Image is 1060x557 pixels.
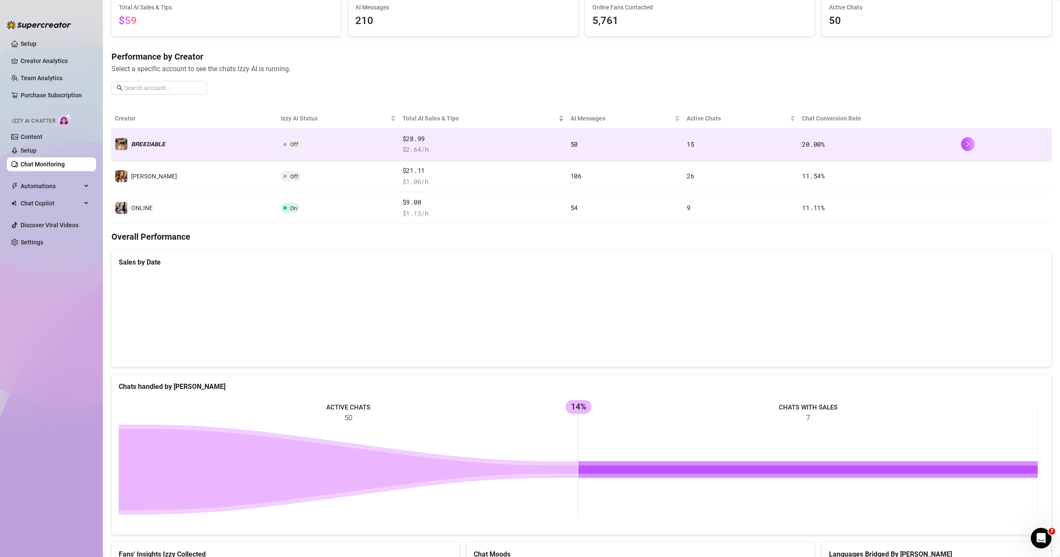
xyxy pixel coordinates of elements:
[592,3,808,12] span: Online Fans Contacted
[21,222,78,229] a: Discover Viral Videos
[281,114,389,123] span: Izzy AI Status
[355,13,571,29] span: 210
[277,108,399,129] th: Izzy AI Status
[402,177,564,187] span: $ 1.06 /h
[115,138,127,150] img: 𝘽𝙍𝙀𝙀𝘿𝘼𝘽𝙇𝙀
[687,140,694,148] span: 15
[1048,528,1055,535] span: 7
[21,88,89,102] a: Purchase Subscription
[111,108,277,129] th: Creator
[402,166,564,176] span: $21.11
[802,140,824,148] span: 20.00 %
[21,179,81,193] span: Automations
[799,108,957,129] th: Chat Conversion Rate
[119,3,334,12] span: Total AI Sales & Tips
[131,173,177,180] span: [PERSON_NAME]
[961,137,975,151] button: right
[965,141,971,147] span: right
[687,172,694,180] span: 26
[683,108,799,129] th: Active Chats
[119,257,1044,268] div: Sales by Date
[115,202,127,214] img: ONLINE
[402,208,564,219] span: $ 1.13 /h
[687,114,788,123] span: Active Chats
[829,3,1044,12] span: Active Chats
[59,114,72,126] img: AI Chatter
[829,13,1044,29] span: 50
[592,13,808,29] span: 5,761
[111,51,1051,63] h4: Performance by Creator
[290,141,298,148] span: Off
[571,114,673,123] span: AI Messages
[802,203,824,212] span: 11.11 %
[21,161,65,168] a: Chat Monitoring
[402,134,564,144] span: $28.99
[11,200,17,206] img: Chat Copilot
[1031,528,1051,548] iframe: Intercom live chat
[11,183,18,190] span: thunderbolt
[402,145,564,155] span: $ 2.64 /h
[131,141,165,148] span: 𝘽𝙍𝙀𝙀𝘿𝘼𝘽𝙇𝙀
[21,239,43,246] a: Settings
[111,63,1051,74] span: Select a specific account to see the chats Izzy AI is running.
[124,83,201,93] input: Search account...
[355,3,571,12] span: AI Messages
[21,54,89,68] a: Creator Analytics
[399,108,567,129] th: Total AI Sales & Tips
[111,231,1051,243] h4: Overall Performance
[119,381,1044,392] div: Chats handled by [PERSON_NAME]
[119,15,137,27] span: $59
[7,21,71,29] img: logo-BBDzfeDw.svg
[571,172,582,180] span: 106
[802,172,824,180] span: 11.54 %
[402,197,564,208] span: $9.00
[687,203,691,212] span: 9
[21,133,42,140] a: Content
[21,75,63,81] a: Team Analytics
[21,196,81,210] span: Chat Copilot
[290,173,298,180] span: Off
[117,85,123,91] span: search
[115,170,127,182] img: 𝘼𝙇𝙄𝘾𝙀
[21,40,36,47] a: Setup
[131,205,153,211] span: ONLINE
[571,140,578,148] span: 50
[12,117,55,125] span: Izzy AI Chatter
[21,147,36,154] a: Setup
[290,205,297,211] span: On
[402,114,557,123] span: Total AI Sales & Tips
[571,203,578,212] span: 54
[567,108,684,129] th: AI Messages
